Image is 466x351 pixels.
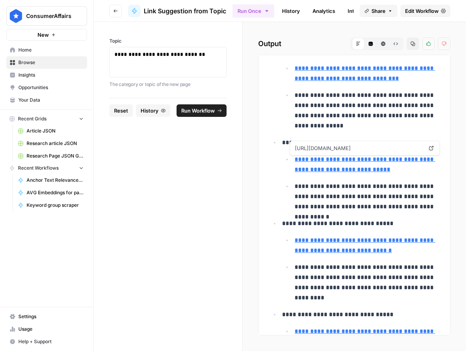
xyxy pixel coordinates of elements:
[18,326,84,333] span: Usage
[6,69,87,81] a: Insights
[109,81,227,88] p: The category or topic of the new page
[14,186,87,199] a: AVG Embeddings for page and Target Keyword
[18,72,84,79] span: Insights
[308,5,340,17] a: Analytics
[14,199,87,211] a: Keyword group scraper
[141,107,159,115] span: History
[6,29,87,41] button: New
[18,338,84,345] span: Help + Support
[6,323,87,335] a: Usage
[14,174,87,186] a: Anchor Text Relevance Checker
[343,5,375,17] a: Integrate
[400,5,450,17] a: Edit Workflow
[360,5,397,17] button: Share
[18,47,84,54] span: Home
[6,44,87,56] a: Home
[277,5,305,17] a: History
[6,310,87,323] a: Settings
[14,125,87,137] a: Article JSON
[144,6,226,16] span: Link Suggestion from Topic
[27,140,84,147] span: Research article JSON
[27,177,84,184] span: Anchor Text Relevance Checker
[232,4,274,18] button: Run Once
[18,84,84,91] span: Opportunities
[14,150,87,162] a: Research Page JSON Generator ([PERSON_NAME])
[18,97,84,104] span: Your Data
[405,7,439,15] span: Edit Workflow
[9,9,23,23] img: ConsumerAffairs Logo
[6,81,87,94] a: Opportunities
[37,31,49,39] span: New
[181,107,215,115] span: Run Workflow
[27,202,84,209] span: Keyword group scraper
[6,113,87,125] button: Recent Grids
[6,94,87,106] a: Your Data
[136,104,170,117] button: History
[128,5,226,17] a: Link Suggestion from Topic
[18,313,84,320] span: Settings
[6,56,87,69] a: Browse
[14,137,87,150] a: Research article JSON
[18,115,46,122] span: Recent Grids
[114,107,128,115] span: Reset
[109,38,227,45] label: Topic
[27,189,84,196] span: AVG Embeddings for page and Target Keyword
[27,152,84,159] span: Research Page JSON Generator ([PERSON_NAME])
[177,104,227,117] button: Run Workflow
[258,38,450,50] h2: Output
[18,165,59,172] span: Recent Workflows
[109,104,133,117] button: Reset
[26,12,73,20] span: ConsumerAffairs
[6,162,87,174] button: Recent Workflows
[6,6,87,26] button: Workspace: ConsumerAffairs
[27,127,84,134] span: Article JSON
[371,7,386,15] span: Share
[6,335,87,348] button: Help + Support
[18,59,84,66] span: Browse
